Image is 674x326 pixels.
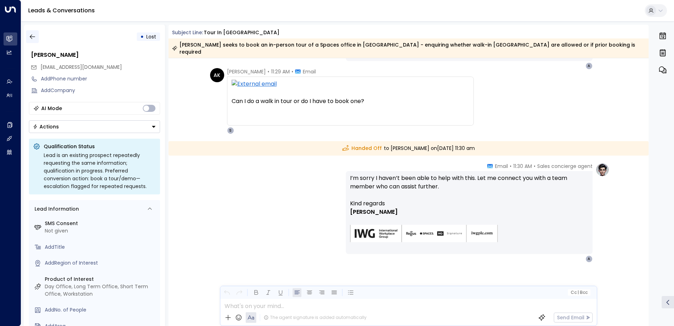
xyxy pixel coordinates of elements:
[45,220,157,227] label: SMS Consent
[264,314,367,321] div: The agent signature is added automatically
[350,199,385,208] span: Kind regards
[227,68,266,75] span: [PERSON_NAME]
[595,163,609,177] img: profile-logo.png
[303,68,316,75] span: Email
[146,33,156,40] span: Lost
[268,68,269,75] span: •
[45,283,157,298] div: Day Office, Long Term Office, Short Term Office, Workstation
[32,205,79,213] div: Lead Information
[271,68,290,75] span: 11:29 AM
[350,208,398,216] span: [PERSON_NAME]
[204,29,280,36] div: Tour in [GEOGRAPHIC_DATA]
[29,120,160,133] div: Button group with a nested menu
[31,51,160,59] div: [PERSON_NAME]
[350,174,588,199] p: I’m sorry I haven’t been able to help with this. Let me connect you with a team member who can as...
[168,141,649,156] div: to [PERSON_NAME] on [DATE] 11:30 am
[45,259,157,267] div: AddRegion of Interest
[41,105,62,112] div: AI Mode
[534,163,535,170] span: •
[44,151,156,190] div: Lead is an existing prospect repeatedly requesting the same information; qualification in progres...
[29,120,160,133] button: Actions
[513,163,532,170] span: 11:30 AM
[495,163,508,170] span: Email
[586,255,593,262] div: A
[235,288,244,297] button: Redo
[44,143,156,150] p: Qualification Status
[350,199,588,251] div: Signature
[41,75,160,83] div: AddPhone number
[577,290,579,295] span: |
[45,243,157,251] div: AddTitle
[586,62,593,70] div: A
[140,30,144,43] div: •
[41,64,122,71] span: arshiakhannnn2001@gmail.com
[172,41,645,55] div: [PERSON_NAME] seeks to book an in-person tour of a Spaces office in [GEOGRAPHIC_DATA] - enquiring...
[570,290,587,295] span: Cc Bcc
[172,29,203,36] span: Subject Line:
[227,127,234,134] div: S
[537,163,593,170] span: Sales concierge agent
[222,288,231,297] button: Undo
[33,123,59,130] div: Actions
[232,97,469,114] div: Can I do a walk in tour or do I have to book one?
[41,64,122,71] span: [EMAIL_ADDRESS][DOMAIN_NAME]
[510,163,511,170] span: •
[232,80,469,89] img: External email
[45,276,157,283] label: Product of Interest
[342,145,382,152] span: Handed Off
[45,306,157,314] div: AddNo. of People
[28,6,95,14] a: Leads & Conversations
[210,68,224,82] div: AK
[350,225,498,243] img: AIorK4zU2Kz5WUNqa9ifSKC9jFH1hjwenjvh85X70KBOPduETvkeZu4OqG8oPuqbwvp3xfXcMQJCRtwYb-SG
[41,87,160,94] div: AddCompany
[45,227,157,235] div: Not given
[568,289,590,296] button: Cc|Bcc
[292,68,293,75] span: •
